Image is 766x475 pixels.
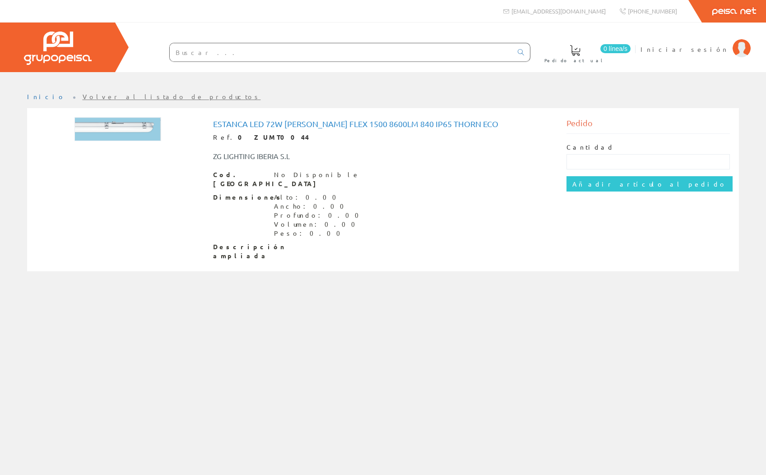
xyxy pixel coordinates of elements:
h1: Estanca Led 72w [PERSON_NAME] Flex 1500 8600Lm 840 IP65 Thorn Eco [213,119,553,128]
div: Alto: 0.00 [274,193,364,202]
img: Grupo Peisa [24,32,92,65]
a: Inicio [27,92,65,100]
a: Iniciar sesión [641,37,751,46]
img: Foto artículo Estanca Led 72w Julie Flex 1500 8600Lm 840 IP65 Thorn Eco (192x52.635024549918) [74,117,161,141]
div: ZG LIGHTING IBERIA S.L [206,151,413,161]
div: Profundo: 0.00 [274,211,364,220]
span: Dimensiones [213,193,267,202]
span: Iniciar sesión [641,45,728,54]
input: Buscar ... [170,43,512,61]
span: Pedido actual [544,56,606,65]
div: No Disponible [274,170,360,179]
span: [EMAIL_ADDRESS][DOMAIN_NAME] [511,7,606,15]
div: Pedido [566,117,730,134]
div: Ref. [213,133,553,142]
span: Cod. [GEOGRAPHIC_DATA] [213,170,267,188]
div: Peso: 0.00 [274,229,364,238]
div: Volumen: 0.00 [274,220,364,229]
span: [PHONE_NUMBER] [628,7,677,15]
span: Descripción ampliada [213,242,267,260]
input: Añadir artículo al pedido [566,176,733,192]
a: Volver al listado de productos [83,92,261,100]
span: 0 línea/s [600,44,631,53]
label: Cantidad [566,143,614,152]
strong: 0 ZUMT0044 [238,133,309,141]
div: Ancho: 0.00 [274,202,364,211]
